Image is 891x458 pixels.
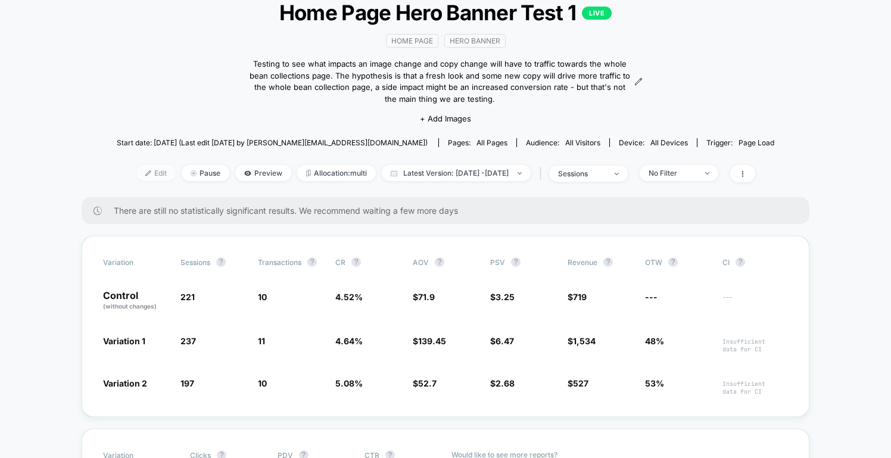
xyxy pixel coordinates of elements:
img: edit [145,170,151,176]
span: 197 [180,378,194,388]
span: 10 [258,378,267,388]
img: end [705,172,709,175]
span: Preview [235,165,291,181]
span: 6.47 [496,336,514,346]
button: ? [351,257,361,267]
span: home page [386,34,438,48]
span: 71.9 [418,292,435,302]
span: $ [490,292,515,302]
button: ? [216,257,226,267]
span: Revenue [568,258,597,267]
span: Insufficient data for CI [722,380,788,395]
span: $ [413,336,446,346]
img: calendar [391,170,397,176]
span: $ [568,378,588,388]
span: 52.7 [418,378,437,388]
span: Latest Version: [DATE] - [DATE] [382,165,531,181]
span: CI [722,257,788,267]
span: hero banner [444,34,506,48]
span: CR [335,258,345,267]
span: Variation 2 [103,378,147,388]
img: rebalance [306,170,311,176]
img: end [191,170,197,176]
span: 3.25 [496,292,515,302]
span: All Visitors [565,138,600,147]
span: 1,534 [573,336,596,346]
span: --- [722,294,788,311]
span: 719 [573,292,587,302]
span: AOV [413,258,429,267]
span: Edit [136,165,176,181]
span: | [537,165,549,182]
span: 4.52 % [335,292,363,302]
span: PSV [490,258,505,267]
span: Device: [609,138,697,147]
span: Transactions [258,258,301,267]
div: Audience: [526,138,600,147]
span: $ [568,336,596,346]
span: Sessions [180,258,210,267]
span: Allocation: multi [297,165,376,181]
button: ? [668,257,678,267]
span: Variation [103,257,169,267]
span: Variation 1 [103,336,145,346]
img: end [615,173,619,175]
p: LIVE [582,7,612,20]
span: 237 [180,336,196,346]
span: $ [413,292,435,302]
span: Testing to see what impacts an image change and copy change will have to traffic towards the whol... [248,58,631,105]
span: --- [645,292,658,302]
button: ? [435,257,444,267]
button: ? [307,257,317,267]
span: Start date: [DATE] (Last edit [DATE] by [PERSON_NAME][EMAIL_ADDRESS][DOMAIN_NAME]) [117,138,428,147]
p: Control [103,291,169,311]
span: Pause [182,165,229,181]
span: $ [568,292,587,302]
div: Trigger: [706,138,774,147]
span: all pages [476,138,507,147]
span: Page Load [739,138,774,147]
span: all devices [650,138,688,147]
span: 11 [258,336,265,346]
span: 2.68 [496,378,515,388]
span: 221 [180,292,195,302]
span: (without changes) [103,303,157,310]
span: $ [413,378,437,388]
span: Insufficient data for CI [722,338,788,353]
span: 53% [645,378,664,388]
button: ? [736,257,745,267]
button: ? [603,257,613,267]
span: 48% [645,336,664,346]
div: No Filter [649,169,696,177]
span: 4.64 % [335,336,363,346]
span: 527 [573,378,588,388]
span: $ [490,336,514,346]
span: There are still no statistically significant results. We recommend waiting a few more days [114,205,786,216]
span: 139.45 [418,336,446,346]
div: sessions [558,169,606,178]
span: $ [490,378,515,388]
img: end [518,172,522,175]
span: 5.08 % [335,378,363,388]
span: OTW [645,257,711,267]
button: ? [511,257,521,267]
span: + Add Images [420,114,471,123]
div: Pages: [448,138,507,147]
span: 10 [258,292,267,302]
